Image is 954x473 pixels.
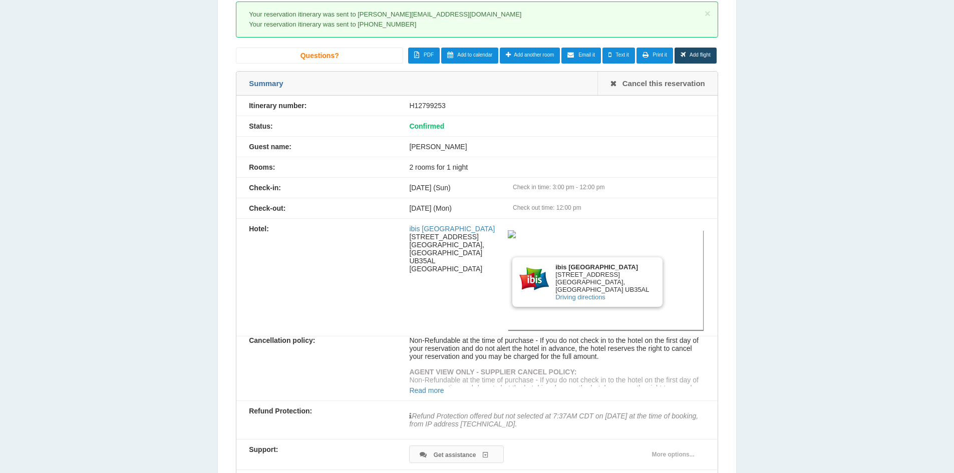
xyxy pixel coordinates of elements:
div: Check-in: [236,184,397,192]
span: Add flight [690,52,711,58]
span: Help [23,7,43,16]
span: Questions? [300,52,339,60]
div: Non-Refundable at the time of purchase - If you do not check in to the hotel on the first day of ... [397,336,717,386]
span: Your reservation itinerary was sent to [PERSON_NAME][EMAIL_ADDRESS][DOMAIN_NAME] Your reservation... [249,11,521,28]
span: Print it [653,52,667,58]
strong: AGENT VIEW ONLY - SUPPLIER CANCEL POLICY: [409,368,576,376]
div: Hotel: [236,225,397,233]
a: Email it [561,48,601,64]
a: PDF [408,48,440,64]
a: Add to calendar [441,48,498,64]
a: Questions? [236,48,403,64]
div: Refund Protection: [236,407,397,415]
span: Get assistance [434,451,476,458]
div: Cancellation policy: [236,336,397,344]
a: Read more [409,386,444,394]
a: ibis [GEOGRAPHIC_DATA] [409,225,495,233]
div: Confirmed [397,122,717,130]
a: Add another room [500,48,560,64]
div: Guest name: [236,143,397,151]
div: 2 rooms for 1 night [397,163,717,171]
span: Email it [578,52,595,58]
span: Summary [249,79,283,88]
a: Driving directions [555,293,605,301]
img: ee579285-bdc9-43ae-805a-7e0ebcc696c8 [508,230,516,238]
div: Support: [236,445,397,453]
span: PDF [424,52,434,58]
b: ibis [GEOGRAPHIC_DATA] [555,263,638,271]
div: Rooms: [236,163,397,171]
div: [STREET_ADDRESS] [GEOGRAPHIC_DATA], [GEOGRAPHIC_DATA] UB35AL [512,257,663,307]
div: [STREET_ADDRESS] [GEOGRAPHIC_DATA], [GEOGRAPHIC_DATA] UB35AL [GEOGRAPHIC_DATA] [409,225,508,273]
span: Add to calendar [457,52,492,58]
div: [DATE] (Mon) [397,204,717,212]
a: Add flight [675,48,717,64]
div: Status: [236,122,397,130]
span: Text it [616,52,629,58]
a: More options... [641,445,705,463]
div: Itinerary number: [236,102,397,110]
p: Refund Protection offered but not selected at 7:37AM CDT on [DATE] at the time of booking, from I... [409,407,705,428]
div: Check in time: 3:00 pm - 12:00 pm [513,184,705,191]
a: Cancel this reservation [597,72,718,95]
div: [PERSON_NAME] [397,143,717,151]
span: Add another room [514,52,554,58]
div: H12799253 [397,102,717,110]
img: Brand logo for ibis London Heathrow Airport [518,263,550,295]
button: × [705,9,711,19]
div: Check out time: 12:00 pm [513,204,705,211]
div: Check-out: [236,204,397,212]
div: [DATE] (Sun) [397,184,717,192]
a: Print it [637,48,673,64]
p: Non-Refundable at the time of purchase - If you do not check in to the hotel on the first day of ... [409,368,705,408]
a: Text it [602,48,635,64]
